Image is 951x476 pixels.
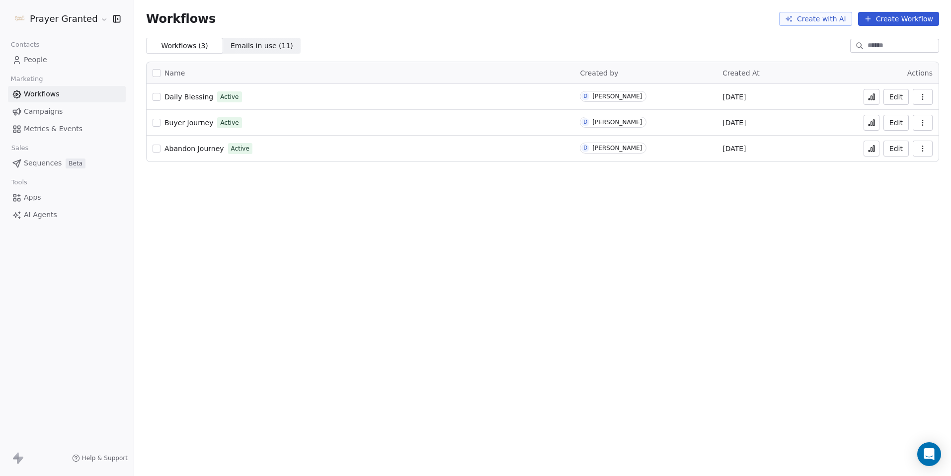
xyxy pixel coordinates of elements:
span: Tools [7,175,31,190]
a: Campaigns [8,103,126,120]
div: D [584,92,588,100]
a: Workflows [8,86,126,102]
span: Workflows [24,89,60,99]
button: Create Workflow [858,12,939,26]
div: Open Intercom Messenger [917,442,941,466]
button: Edit [883,115,909,131]
div: [PERSON_NAME] [592,145,642,152]
a: SequencesBeta [8,155,126,171]
span: Emails in use ( 11 ) [231,41,293,51]
a: Daily Blessing [164,92,213,102]
div: D [584,144,588,152]
span: Prayer Granted [30,12,98,25]
span: Metrics & Events [24,124,82,134]
span: Beta [66,159,85,168]
div: D [584,118,588,126]
span: Active [220,118,238,127]
span: [DATE] [722,118,746,128]
div: [PERSON_NAME] [592,93,642,100]
span: Workflows [146,12,216,26]
span: Buyer Journey [164,119,213,127]
span: Help & Support [82,454,128,462]
span: Contacts [6,37,44,52]
span: People [24,55,47,65]
a: Apps [8,189,126,206]
span: Name [164,68,185,79]
button: Prayer Granted [12,10,106,27]
span: Created At [722,69,760,77]
a: AI Agents [8,207,126,223]
span: Active [220,92,238,101]
div: [PERSON_NAME] [592,119,642,126]
span: Campaigns [24,106,63,117]
img: FB-Logo.png [14,13,26,25]
span: Sales [7,141,33,156]
span: Active [231,144,249,153]
span: [DATE] [722,144,746,154]
button: Edit [883,89,909,105]
span: AI Agents [24,210,57,220]
a: People [8,52,126,68]
span: [DATE] [722,92,746,102]
span: Marketing [6,72,47,86]
span: Actions [907,69,933,77]
button: Create with AI [779,12,852,26]
span: Sequences [24,158,62,168]
button: Edit [883,141,909,157]
span: Daily Blessing [164,93,213,101]
a: Help & Support [72,454,128,462]
span: Created by [580,69,618,77]
a: Metrics & Events [8,121,126,137]
span: Apps [24,192,41,203]
span: Abandon Journey [164,145,224,153]
a: Abandon Journey [164,144,224,154]
a: Buyer Journey [164,118,213,128]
